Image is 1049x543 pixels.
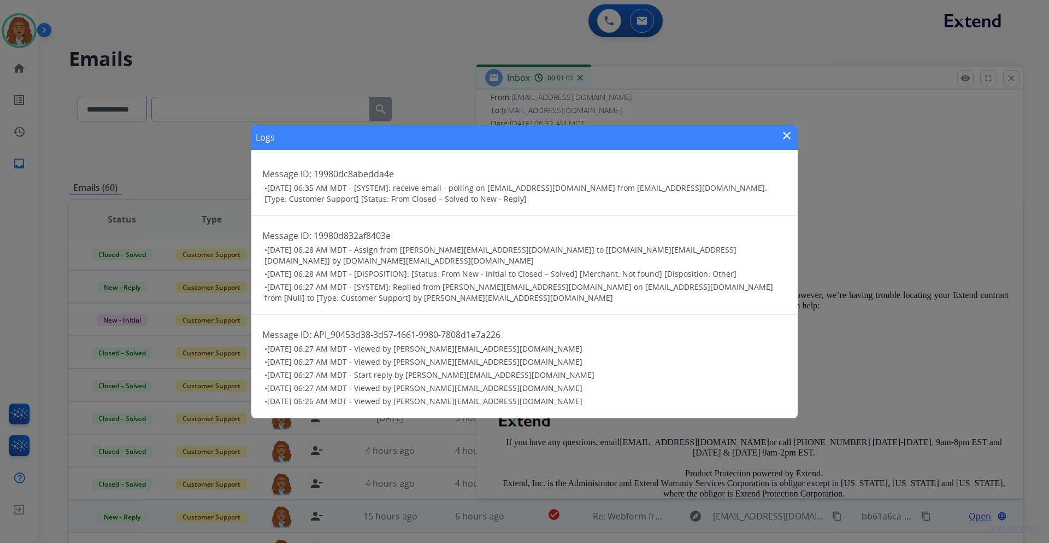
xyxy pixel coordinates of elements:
[264,183,767,204] span: [DATE] 06:35 AM MDT - [SYSTEM]: receive email - polling on [EMAIL_ADDRESS][DOMAIN_NAME] from [EMA...
[988,523,1038,536] p: 0.20.1027RC
[780,129,793,142] mat-icon: close
[264,183,787,205] h3: •
[264,282,787,303] h3: •
[264,370,787,381] h3: •
[267,383,582,393] span: [DATE] 06:27 AM MDT - Viewed by [PERSON_NAME][EMAIL_ADDRESS][DOMAIN_NAME]
[267,343,582,354] span: [DATE] 06:27 AM MDT - Viewed by [PERSON_NAME][EMAIL_ADDRESS][DOMAIN_NAME]
[264,343,787,354] h3: •
[267,370,594,380] span: [DATE] 06:27 AM MDT - Start reply by [PERSON_NAME][EMAIL_ADDRESS][DOMAIN_NAME]
[267,268,736,279] span: [DATE] 06:28 AM MDT - [DISPOSITION]: [Status: From New - Initial to Closed – Solved] [Merchant: N...
[314,168,394,180] span: 19980dc8abedda4e
[256,131,275,144] h1: Logs
[267,396,582,406] span: [DATE] 06:26 AM MDT - Viewed by [PERSON_NAME][EMAIL_ADDRESS][DOMAIN_NAME]
[262,168,311,180] span: Message ID:
[314,230,391,242] span: 19980d832af8403e
[264,282,773,303] span: [DATE] 06:27 AM MDT - [SYSTEM]: Replied from [PERSON_NAME][EMAIL_ADDRESS][DOMAIN_NAME] on [EMAIL_...
[264,357,787,367] h3: •
[264,396,787,407] h3: •
[267,357,582,367] span: [DATE] 06:27 AM MDT - Viewed by [PERSON_NAME][EMAIL_ADDRESS][DOMAIN_NAME]
[264,244,787,266] h3: •
[262,230,311,242] span: Message ID:
[314,329,500,341] span: API_90453d38-3d57-4661-9980-7808d1e7a226
[264,383,787,394] h3: •
[262,329,311,341] span: Message ID:
[264,244,736,266] span: [DATE] 06:28 AM MDT - Assign from [[PERSON_NAME][EMAIL_ADDRESS][DOMAIN_NAME]] to [[DOMAIN_NAME][E...
[264,268,787,279] h3: •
